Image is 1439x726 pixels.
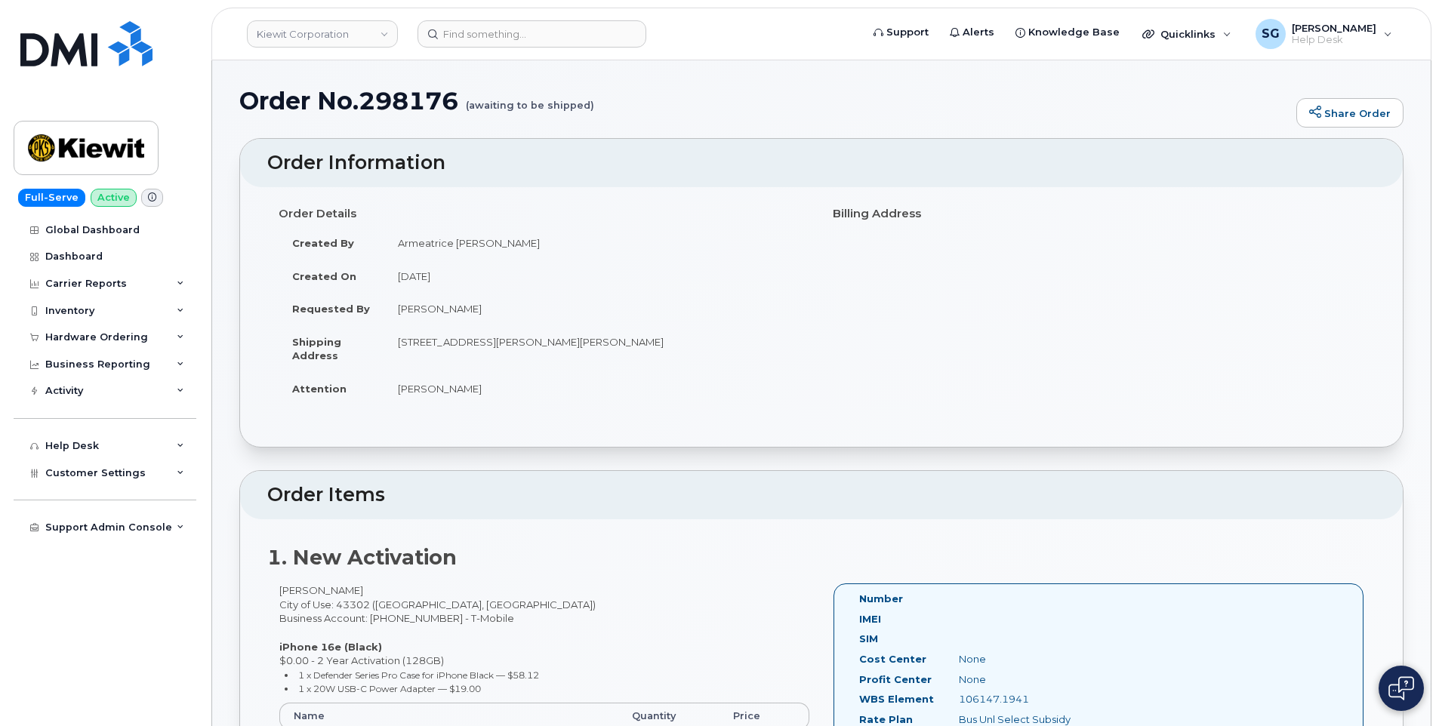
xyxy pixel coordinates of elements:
h2: Order Information [267,152,1376,174]
h4: Billing Address [833,208,1364,220]
h4: Order Details [279,208,810,220]
td: [DATE] [384,260,810,293]
a: Share Order [1296,98,1404,128]
h1: Order No.298176 [239,88,1289,114]
label: IMEI [859,612,881,626]
small: (awaiting to be shipped) [466,88,594,111]
div: None [948,652,1086,666]
td: [PERSON_NAME] [384,292,810,325]
strong: Created By [292,237,354,249]
small: 1 x 20W USB-C Power Adapter — $19.00 [298,683,481,694]
small: 1 x Defender Series Pro Case for iPhone Black — $58.12 [298,669,539,681]
label: Number [859,592,903,606]
div: None [948,672,1086,687]
label: SIM [859,632,878,646]
strong: Requested By [292,303,370,315]
strong: iPhone 16e (Black) [279,641,382,653]
strong: Shipping Address [292,336,341,362]
div: 106147.1941 [948,692,1086,706]
label: WBS Element [859,692,934,706]
strong: Created On [292,270,356,282]
strong: 1. New Activation [267,545,457,570]
td: [STREET_ADDRESS][PERSON_NAME][PERSON_NAME] [384,325,810,372]
label: Profit Center [859,672,932,687]
label: Cost Center [859,652,926,666]
img: Open chat [1388,676,1414,700]
td: [PERSON_NAME] [384,372,810,405]
td: Armeatrice [PERSON_NAME] [384,226,810,260]
strong: Attention [292,383,347,395]
h2: Order Items [267,485,1376,506]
